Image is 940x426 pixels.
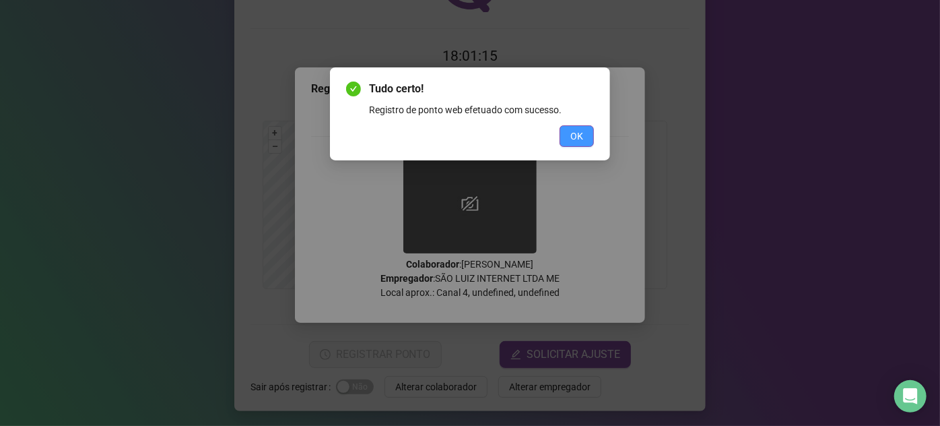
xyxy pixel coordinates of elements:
span: Tudo certo! [369,81,594,97]
span: OK [570,129,583,144]
div: Registro de ponto web efetuado com sucesso. [369,102,594,117]
button: OK [560,125,594,147]
div: Open Intercom Messenger [894,380,927,413]
span: check-circle [346,82,361,96]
